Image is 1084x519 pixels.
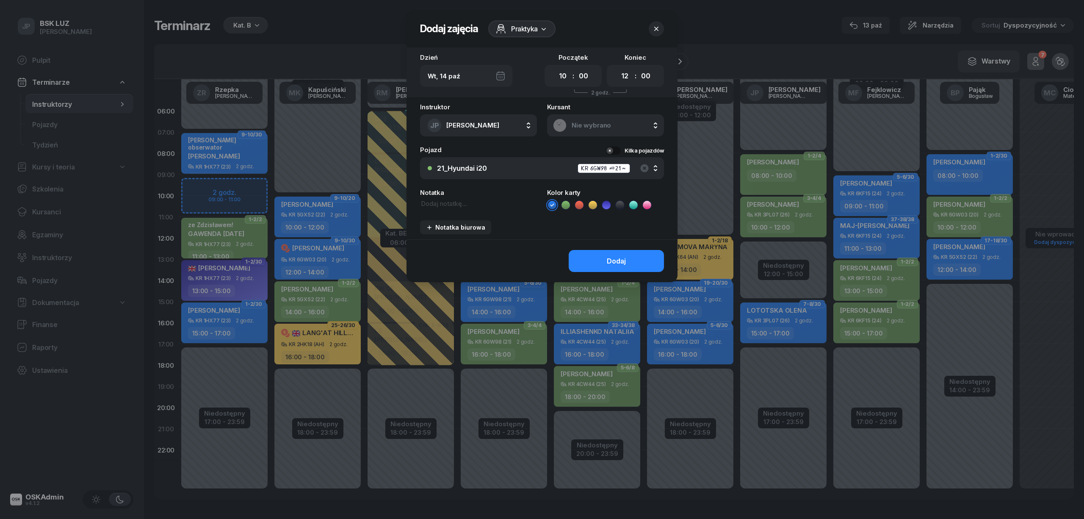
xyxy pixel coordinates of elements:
div: : [635,71,636,81]
div: : [572,71,574,81]
div: KR 6GW98 (21) [578,164,630,173]
button: 21_Hyundai i20KR 6GW98 (21) [420,157,664,179]
div: Kilka pojazdów [625,147,664,154]
button: Dodaj [569,250,664,272]
span: Nie wybrano [572,122,658,129]
button: JP[PERSON_NAME] [420,114,537,136]
span: Praktyka [511,24,538,34]
div: 21_Hyundai i20 [437,164,487,172]
div: Notatka biurowa [426,224,485,231]
span: [PERSON_NAME] [446,121,499,129]
span: JP [430,122,439,129]
button: Notatka biurowa [420,220,491,234]
button: Kilka pojazdów [606,147,664,155]
div: Dodaj [607,257,626,265]
h2: Dodaj zajęcia [420,22,478,36]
